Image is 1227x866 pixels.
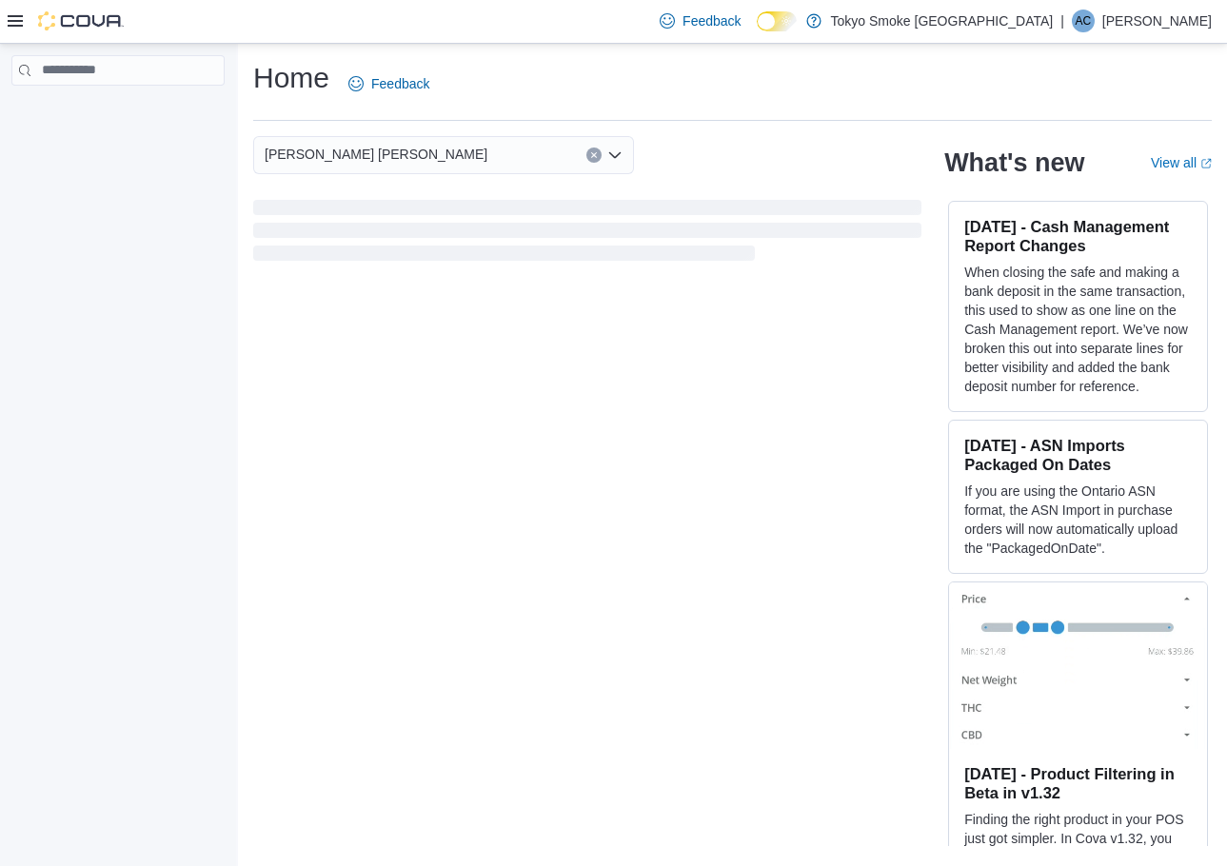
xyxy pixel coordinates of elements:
span: Feedback [683,11,741,30]
span: [PERSON_NAME] [PERSON_NAME] [265,143,487,166]
a: Feedback [652,2,748,40]
img: Cova [38,11,124,30]
p: If you are using the Ontario ASN format, the ASN Import in purchase orders will now automatically... [964,482,1192,558]
nav: Complex example [11,89,225,135]
p: Tokyo Smoke [GEOGRAPHIC_DATA] [831,10,1054,32]
span: AC [1076,10,1092,32]
div: Angela Cain [1072,10,1095,32]
a: Feedback [341,65,437,103]
button: Clear input [586,148,602,163]
svg: External link [1200,158,1212,169]
input: Dark Mode [757,11,797,31]
h3: [DATE] - Cash Management Report Changes [964,217,1192,255]
span: Loading [253,204,921,265]
p: | [1060,10,1064,32]
p: When closing the safe and making a bank deposit in the same transaction, this used to show as one... [964,263,1192,396]
h1: Home [253,59,329,97]
button: Open list of options [607,148,623,163]
span: Feedback [371,74,429,93]
p: [PERSON_NAME] [1102,10,1212,32]
h3: [DATE] - Product Filtering in Beta in v1.32 [964,764,1192,802]
a: View allExternal link [1151,155,1212,170]
h2: What's new [944,148,1084,178]
h3: [DATE] - ASN Imports Packaged On Dates [964,436,1192,474]
span: Dark Mode [757,31,758,32]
